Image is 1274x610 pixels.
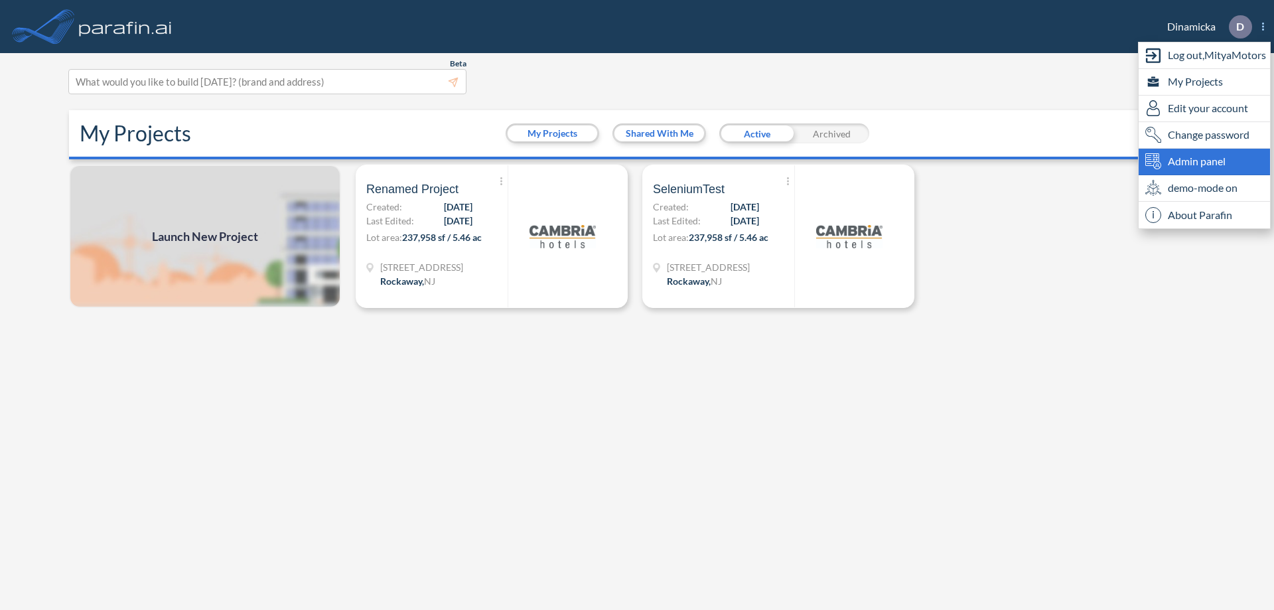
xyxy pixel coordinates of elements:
span: Created: [653,200,689,214]
span: Edit your account [1168,100,1248,116]
span: [DATE] [444,214,472,228]
span: Rockaway , [380,275,424,287]
span: Last Edited: [366,214,414,228]
img: logo [816,203,883,269]
span: [DATE] [444,200,472,214]
span: Lot area: [366,232,402,243]
div: Admin panel [1139,149,1270,175]
span: Created: [366,200,402,214]
span: NJ [424,275,435,287]
span: Rockaway , [667,275,711,287]
div: Active [719,123,794,143]
div: My Projects [1139,69,1270,96]
h2: My Projects [80,121,191,146]
span: Log out, MityaMotors [1168,47,1266,63]
div: About Parafin [1139,202,1270,228]
span: demo-mode on [1168,180,1238,196]
span: 237,958 sf / 5.46 ac [402,232,482,243]
span: Beta [450,58,466,69]
a: Launch New Project [69,165,341,308]
span: My Projects [1168,74,1223,90]
span: Renamed Project [366,181,459,197]
button: Shared With Me [614,125,704,141]
span: Lot area: [653,232,689,243]
button: My Projects [508,125,597,141]
span: Change password [1168,127,1249,143]
div: Rockaway, NJ [667,274,722,288]
img: logo [76,13,175,40]
span: Launch New Project [152,228,258,246]
span: About Parafin [1168,207,1232,223]
div: Rockaway, NJ [380,274,435,288]
img: logo [530,203,596,269]
span: [DATE] [731,200,759,214]
span: 321 Mt Hope Ave [667,260,750,274]
span: SeleniumTest [653,181,725,197]
div: Archived [794,123,869,143]
span: Admin panel [1168,153,1226,169]
span: 321 Mt Hope Ave [380,260,463,274]
span: NJ [711,275,722,287]
span: 237,958 sf / 5.46 ac [689,232,768,243]
div: demo-mode on [1139,175,1270,202]
p: D [1236,21,1244,33]
div: Change password [1139,122,1270,149]
div: Dinamicka [1147,15,1264,38]
div: Edit user [1139,96,1270,122]
span: Last Edited: [653,214,701,228]
span: i [1145,207,1161,223]
img: add [69,165,341,308]
span: [DATE] [731,214,759,228]
div: Log out [1139,42,1270,69]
